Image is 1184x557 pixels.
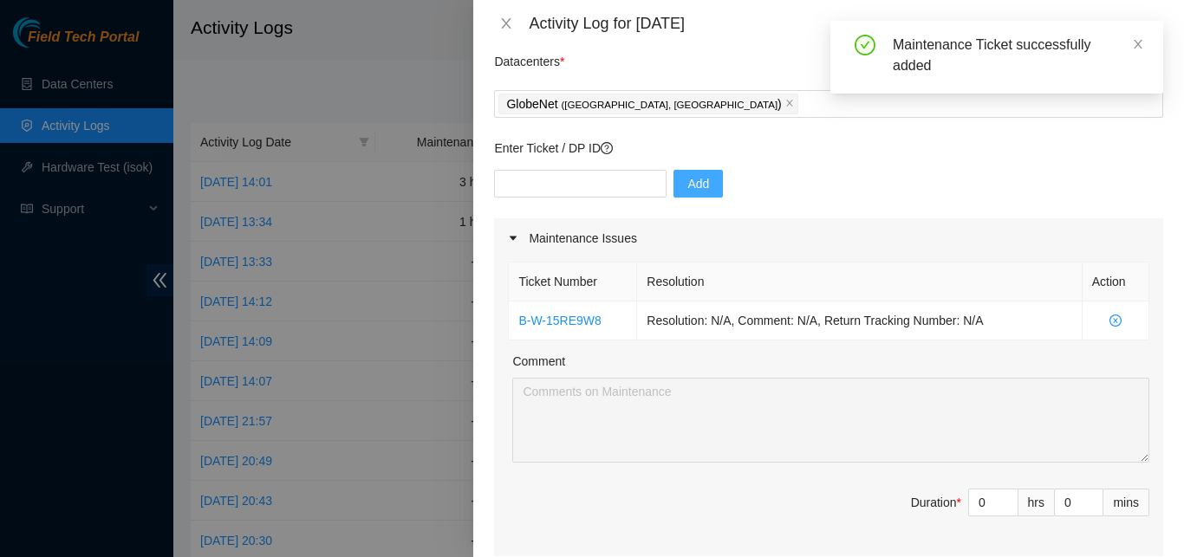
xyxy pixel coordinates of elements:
[508,233,518,243] span: caret-right
[499,16,513,30] span: close
[673,170,723,198] button: Add
[637,262,1082,301] th: Resolution
[1092,314,1139,327] span: close-circle
[529,14,1163,33] div: Activity Log for [DATE]
[1083,262,1149,301] th: Action
[518,314,601,327] a: B-W-15RE9W8
[1018,489,1055,516] div: hrs
[911,493,961,512] div: Duration
[512,378,1149,463] textarea: Comment
[494,139,1163,158] p: Enter Ticket / DP ID
[785,99,794,109] span: close
[637,301,1082,340] td: Resolution: N/A, Comment: N/A, Return Tracking Number: N/A
[494,218,1163,258] div: Maintenance Issues
[561,100,777,110] span: ( [GEOGRAPHIC_DATA], [GEOGRAPHIC_DATA]
[687,174,709,193] span: Add
[509,262,637,301] th: Ticket Number
[1103,489,1149,516] div: mins
[1132,38,1144,50] span: close
[494,16,518,32] button: Close
[494,43,564,71] p: Datacenters
[855,35,875,55] span: check-circle
[601,142,613,154] span: question-circle
[512,352,565,371] label: Comment
[893,35,1142,76] div: Maintenance Ticket successfully added
[506,94,781,114] p: GlobeNet )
